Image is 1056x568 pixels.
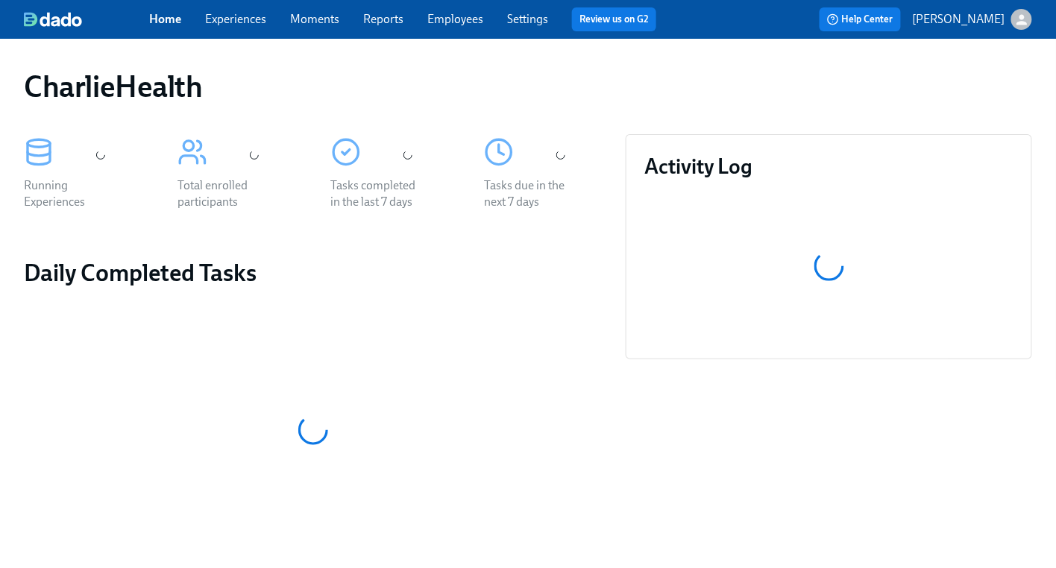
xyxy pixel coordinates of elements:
[331,177,427,210] div: Tasks completed in the last 7 days
[572,7,656,31] button: Review us on G2
[24,69,203,104] h1: CharlieHealth
[827,12,893,27] span: Help Center
[913,9,1032,30] button: [PERSON_NAME]
[290,12,339,26] a: Moments
[24,258,602,288] h2: Daily Completed Tasks
[149,12,181,26] a: Home
[427,12,483,26] a: Employees
[644,153,1013,180] h3: Activity Log
[24,177,119,210] div: Running Experiences
[363,12,403,26] a: Reports
[205,12,266,26] a: Experiences
[820,7,901,31] button: Help Center
[484,177,579,210] div: Tasks due in the next 7 days
[24,12,82,27] img: dado
[507,12,548,26] a: Settings
[177,177,273,210] div: Total enrolled participants
[579,12,649,27] a: Review us on G2
[913,11,1005,28] p: [PERSON_NAME]
[24,12,149,27] a: dado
